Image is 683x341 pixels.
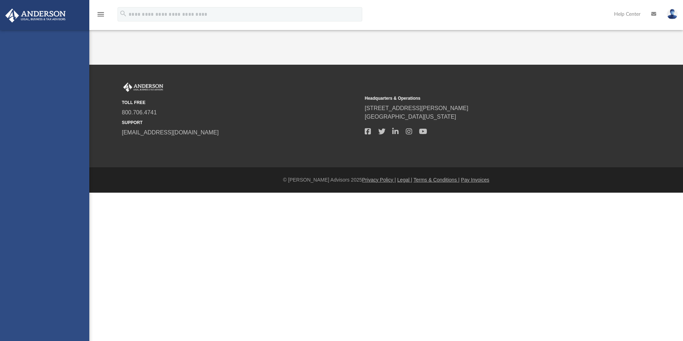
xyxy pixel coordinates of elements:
img: User Pic [667,9,678,19]
div: © [PERSON_NAME] Advisors 2025 [89,176,683,184]
a: Privacy Policy | [362,177,396,183]
a: Pay Invoices [461,177,489,183]
i: search [119,10,127,18]
small: SUPPORT [122,119,360,126]
small: TOLL FREE [122,99,360,106]
a: [EMAIL_ADDRESS][DOMAIN_NAME] [122,129,219,135]
small: Headquarters & Operations [365,95,603,102]
a: [STREET_ADDRESS][PERSON_NAME] [365,105,468,111]
a: 800.706.4741 [122,109,157,115]
a: menu [96,14,105,19]
i: menu [96,10,105,19]
a: Legal | [397,177,412,183]
a: [GEOGRAPHIC_DATA][US_STATE] [365,114,456,120]
img: Anderson Advisors Platinum Portal [3,9,68,23]
a: Terms & Conditions | [414,177,460,183]
img: Anderson Advisors Platinum Portal [122,83,165,92]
